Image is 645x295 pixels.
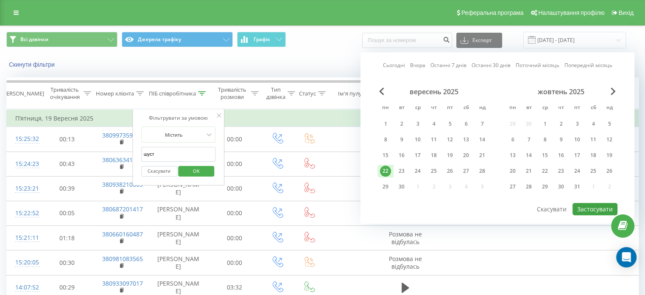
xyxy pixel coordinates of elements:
[149,250,208,275] td: [PERSON_NAME]
[604,134,615,145] div: 12
[208,250,261,275] td: 00:00
[553,165,569,177] div: чт 23 жовт 2025 р.
[41,201,94,225] td: 00:05
[569,180,585,193] div: пт 31 жовт 2025 р.
[564,62,612,70] a: Попередній місяць
[521,165,537,177] div: вт 21 жовт 2025 р.
[537,133,553,146] div: ср 8 жовт 2025 р.
[41,250,94,275] td: 00:30
[395,102,408,115] abbr: вівторок
[41,226,94,250] td: 01:18
[426,165,442,177] div: чт 25 вер 2025 р.
[588,118,599,129] div: 4
[410,165,426,177] div: ср 24 вер 2025 р.
[6,61,59,68] button: Скинути фільтри
[588,134,599,145] div: 11
[611,87,616,95] span: Next Month
[461,166,472,177] div: 27
[505,87,617,96] div: жовтень 2025
[521,149,537,162] div: вт 14 жовт 2025 р.
[377,165,394,177] div: пн 22 вер 2025 р.
[396,134,407,145] div: 9
[15,156,32,172] div: 15:24:23
[537,180,553,193] div: ср 29 жовт 2025 р.
[553,180,569,193] div: чт 30 жовт 2025 р.
[523,134,534,145] div: 7
[477,134,488,145] div: 14
[208,127,261,152] td: 00:00
[15,205,32,222] div: 15:22:52
[412,166,423,177] div: 24
[477,150,488,161] div: 21
[476,102,489,115] abbr: неділя
[208,226,261,250] td: 00:00
[572,134,583,145] div: 10
[507,134,518,145] div: 6
[15,180,32,197] div: 15:23:21
[556,134,567,145] div: 9
[571,102,584,115] abbr: п’ятниця
[537,118,553,130] div: ср 1 жовт 2025 р.
[556,181,567,192] div: 30
[149,90,196,97] div: ПІБ співробітника
[15,230,32,246] div: 15:21:11
[426,149,442,162] div: чт 18 вер 2025 р.
[474,133,490,146] div: нд 14 вер 2025 р.
[556,118,567,129] div: 2
[572,150,583,161] div: 17
[389,230,422,246] span: Розмова не відбулась
[412,118,423,129] div: 3
[141,147,216,162] input: Введіть значення
[102,156,143,164] a: 380636341228
[556,166,567,177] div: 23
[521,180,537,193] div: вт 28 жовт 2025 р.
[444,134,455,145] div: 12
[426,118,442,130] div: чт 4 вер 2025 р.
[184,164,208,177] span: OK
[461,150,472,161] div: 20
[585,133,601,146] div: сб 11 жовт 2025 р.
[122,32,233,47] button: Джерела трафіку
[410,149,426,162] div: ср 17 вер 2025 р.
[569,165,585,177] div: пт 24 жовт 2025 р.
[474,118,490,130] div: нд 7 вер 2025 р.
[215,86,249,101] div: Тривалість розмови
[539,102,551,115] abbr: середа
[539,181,550,192] div: 29
[477,166,488,177] div: 28
[523,181,534,192] div: 28
[458,133,474,146] div: сб 13 вер 2025 р.
[428,118,439,129] div: 4
[102,279,143,287] a: 380933097017
[523,150,534,161] div: 14
[442,133,458,146] div: пт 12 вер 2025 р.
[444,102,456,115] abbr: п’ятниця
[396,166,407,177] div: 23
[588,150,599,161] div: 18
[619,9,634,16] span: Вихід
[474,149,490,162] div: нд 21 вер 2025 р.
[254,37,270,42] span: Графік
[507,166,518,177] div: 20
[410,118,426,130] div: ср 3 вер 2025 р.
[458,149,474,162] div: сб 20 вер 2025 р.
[41,152,94,176] td: 00:43
[380,166,391,177] div: 22
[537,165,553,177] div: ср 22 жовт 2025 р.
[383,62,405,70] a: Сьогодні
[380,150,391,161] div: 15
[601,118,617,130] div: нд 5 жовт 2025 р.
[456,33,502,48] button: Експорт
[102,180,143,188] a: 380938210605
[523,166,534,177] div: 21
[380,181,391,192] div: 29
[394,118,410,130] div: вт 2 вер 2025 р.
[412,134,423,145] div: 10
[412,150,423,161] div: 17
[410,133,426,146] div: ср 10 вер 2025 р.
[507,181,518,192] div: 27
[553,133,569,146] div: чт 9 жовт 2025 р.
[616,247,637,267] div: Open Intercom Messenger
[585,149,601,162] div: сб 18 жовт 2025 р.
[506,102,519,115] abbr: понеділок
